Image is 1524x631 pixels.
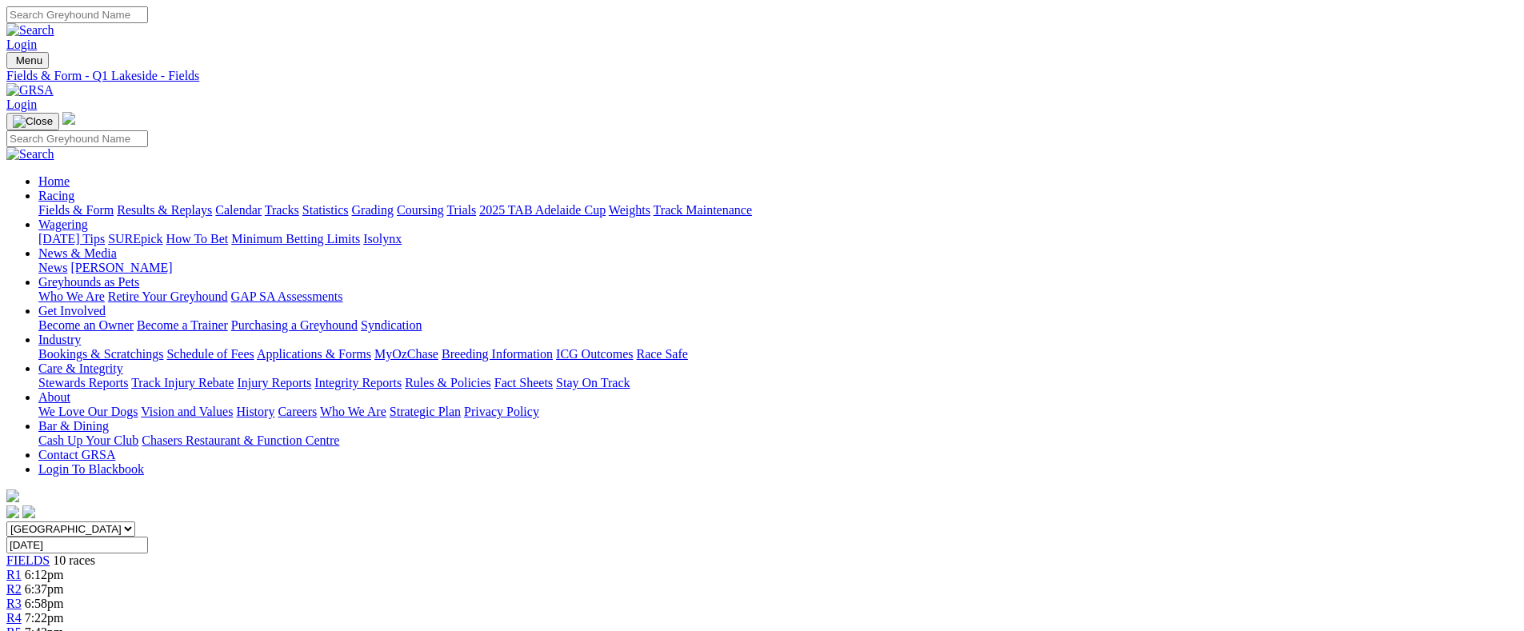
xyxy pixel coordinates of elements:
[38,419,109,433] a: Bar & Dining
[38,433,138,447] a: Cash Up Your Club
[609,203,650,217] a: Weights
[137,318,228,332] a: Become a Trainer
[6,568,22,581] a: R1
[38,347,163,361] a: Bookings & Scratchings
[38,174,70,188] a: Home
[108,232,162,246] a: SUREpick
[352,203,394,217] a: Grading
[405,376,491,389] a: Rules & Policies
[38,203,114,217] a: Fields & Form
[166,232,229,246] a: How To Bet
[38,376,128,389] a: Stewards Reports
[25,611,64,625] span: 7:22pm
[141,405,233,418] a: Vision and Values
[13,115,53,128] img: Close
[6,98,37,111] a: Login
[38,232,105,246] a: [DATE] Tips
[38,246,117,260] a: News & Media
[38,390,70,404] a: About
[363,232,402,246] a: Isolynx
[265,203,299,217] a: Tracks
[38,361,123,375] a: Care & Integrity
[6,113,59,130] button: Toggle navigation
[278,405,317,418] a: Careers
[479,203,606,217] a: 2025 TAB Adelaide Cup
[237,376,311,389] a: Injury Reports
[6,553,50,567] a: FIELDS
[6,582,22,596] a: R2
[257,347,371,361] a: Applications & Forms
[131,376,234,389] a: Track Injury Rebate
[6,611,22,625] a: R4
[374,347,438,361] a: MyOzChase
[320,405,386,418] a: Who We Are
[38,290,1518,304] div: Greyhounds as Pets
[361,318,422,332] a: Syndication
[38,376,1518,390] div: Care & Integrity
[397,203,444,217] a: Coursing
[38,304,106,317] a: Get Involved
[6,597,22,610] a: R3
[38,275,139,289] a: Greyhounds as Pets
[636,347,687,361] a: Race Safe
[108,290,228,303] a: Retire Your Greyhound
[6,130,148,147] input: Search
[6,23,54,38] img: Search
[38,290,105,303] a: Who We Are
[442,347,553,361] a: Breeding Information
[38,261,67,274] a: News
[38,347,1518,361] div: Industry
[70,261,172,274] a: [PERSON_NAME]
[556,376,630,389] a: Stay On Track
[446,203,476,217] a: Trials
[38,405,138,418] a: We Love Our Dogs
[38,318,1518,333] div: Get Involved
[38,433,1518,448] div: Bar & Dining
[6,83,54,98] img: GRSA
[6,52,49,69] button: Toggle navigation
[6,505,19,518] img: facebook.svg
[6,147,54,162] img: Search
[38,462,144,476] a: Login To Blackbook
[231,318,358,332] a: Purchasing a Greyhound
[556,347,633,361] a: ICG Outcomes
[6,489,19,502] img: logo-grsa-white.png
[25,597,64,610] span: 6:58pm
[38,189,74,202] a: Racing
[6,69,1518,83] a: Fields & Form - Q1 Lakeside - Fields
[231,232,360,246] a: Minimum Betting Limits
[16,54,42,66] span: Menu
[166,347,254,361] a: Schedule of Fees
[142,433,339,447] a: Chasers Restaurant & Function Centre
[22,505,35,518] img: twitter.svg
[390,405,461,418] a: Strategic Plan
[231,290,343,303] a: GAP SA Assessments
[38,232,1518,246] div: Wagering
[117,203,212,217] a: Results & Replays
[38,261,1518,275] div: News & Media
[38,405,1518,419] div: About
[314,376,402,389] a: Integrity Reports
[38,218,88,231] a: Wagering
[215,203,262,217] a: Calendar
[25,568,64,581] span: 6:12pm
[25,582,64,596] span: 6:37pm
[494,376,553,389] a: Fact Sheets
[236,405,274,418] a: History
[6,38,37,51] a: Login
[62,112,75,125] img: logo-grsa-white.png
[6,537,148,553] input: Select date
[6,6,148,23] input: Search
[38,333,81,346] a: Industry
[38,203,1518,218] div: Racing
[38,448,115,461] a: Contact GRSA
[53,553,95,567] span: 10 races
[464,405,539,418] a: Privacy Policy
[302,203,349,217] a: Statistics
